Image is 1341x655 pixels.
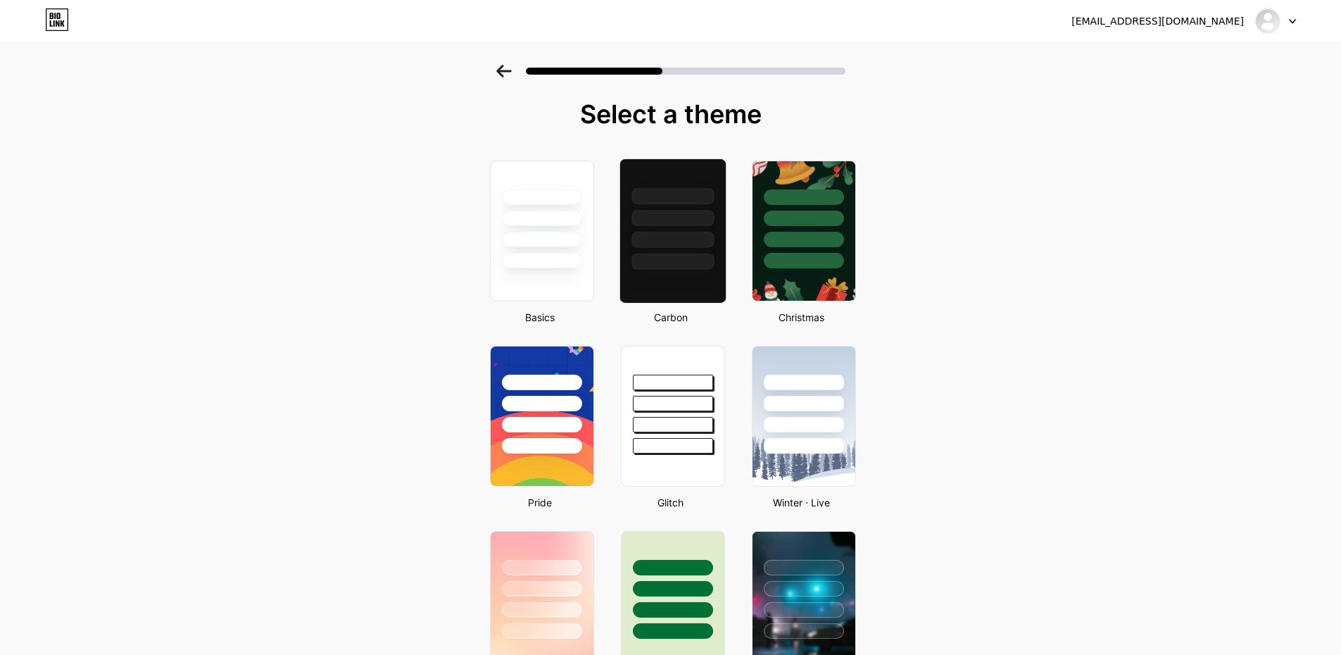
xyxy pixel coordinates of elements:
div: Glitch [617,495,725,510]
div: Carbon [617,310,725,325]
div: Winter · Live [748,495,856,510]
div: [EMAIL_ADDRESS][DOMAIN_NAME] [1071,14,1244,29]
div: Christmas [748,310,856,325]
div: Pride [486,495,594,510]
img: agenplay88 [1254,8,1281,35]
div: Select a theme [484,100,857,128]
div: Basics [486,310,594,325]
